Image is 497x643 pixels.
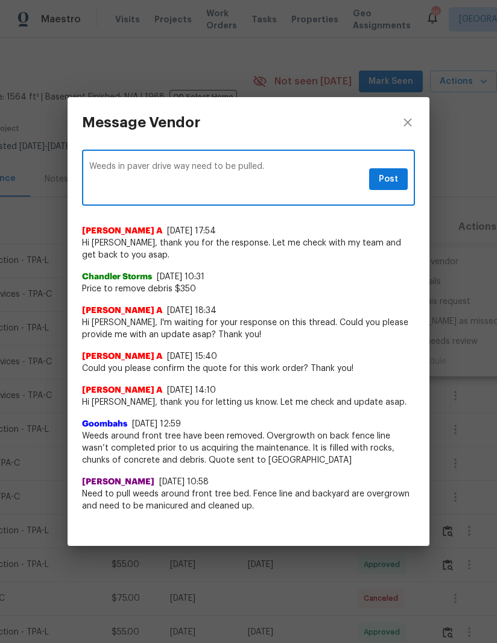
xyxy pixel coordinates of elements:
span: Need to pull weeds around front tree bed. Fence line and backyard are overgrown and need to be ma... [82,488,415,512]
h3: Message Vendor [82,114,200,131]
span: [DATE] 10:31 [157,273,204,281]
span: [DATE] 17:54 [167,227,216,235]
span: Post [379,172,398,187]
button: Post [369,168,408,191]
span: [PERSON_NAME] [82,476,154,488]
span: [DATE] 10:58 [159,478,209,486]
span: [DATE] 12:59 [132,420,181,428]
span: Hi [PERSON_NAME], I'm waiting for your response on this thread. Could you please provide me with ... [82,317,415,341]
button: close [386,97,429,148]
span: Chandler Storms [82,271,152,283]
textarea: Weeds in paver drive way need to be pulled. [89,162,364,196]
span: Weeds around front tree have been removed. Overgrowth on back fence line wasn’t completed prior t... [82,430,415,466]
span: [PERSON_NAME] A [82,350,162,363]
span: [PERSON_NAME] A [82,305,162,317]
span: [DATE] 15:40 [167,352,217,361]
span: [PERSON_NAME] A [82,225,162,237]
span: Could you please confirm the quote for this work order? Thank you! [82,363,415,375]
span: Price to remove debris $350 [82,283,415,295]
span: [DATE] 14:10 [167,386,216,394]
span: [PERSON_NAME] A [82,384,162,396]
span: Hi [PERSON_NAME], thank you for the response. Let me check with my team and get back to you asap. [82,237,415,261]
span: Hi [PERSON_NAME], thank you for letting us know. Let me check and update asap. [82,396,415,408]
span: [DATE] 18:34 [167,306,217,315]
span: Goombahs [82,418,127,430]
